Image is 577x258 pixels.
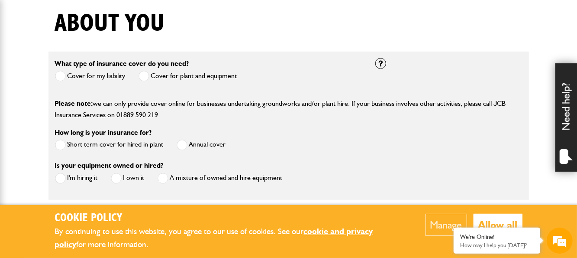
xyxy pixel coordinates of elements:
p: By continuing to use this website, you agree to our use of cookies. See our for more information. [55,225,399,251]
div: We're Online! [460,233,534,241]
p: we can only provide cover online for businesses undertaking groundworks and/or plant hire. If you... [55,98,522,120]
p: How may I help you today? [460,242,534,248]
h2: Cookie Policy [55,212,399,225]
label: A mixture of owned and hire equipment [158,173,283,184]
button: Allow all [474,214,522,236]
h1: About you [55,9,165,38]
label: I'm hiring it [55,173,98,184]
div: Need help? [555,63,577,172]
label: Is your equipment owned or hired? [55,162,164,169]
span: Please note: [55,99,93,108]
label: Cover for plant and equipment [139,71,237,82]
button: Manage [425,214,467,236]
a: cookie and privacy policy [55,226,373,250]
label: Short term cover for hired in plant [55,140,164,150]
label: What type of insurance cover do you need? [55,60,189,67]
label: I own it [111,173,145,184]
label: Cover for my liability [55,71,126,82]
label: Annual cover [177,140,226,150]
label: How long is your insurance for? [55,129,152,136]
